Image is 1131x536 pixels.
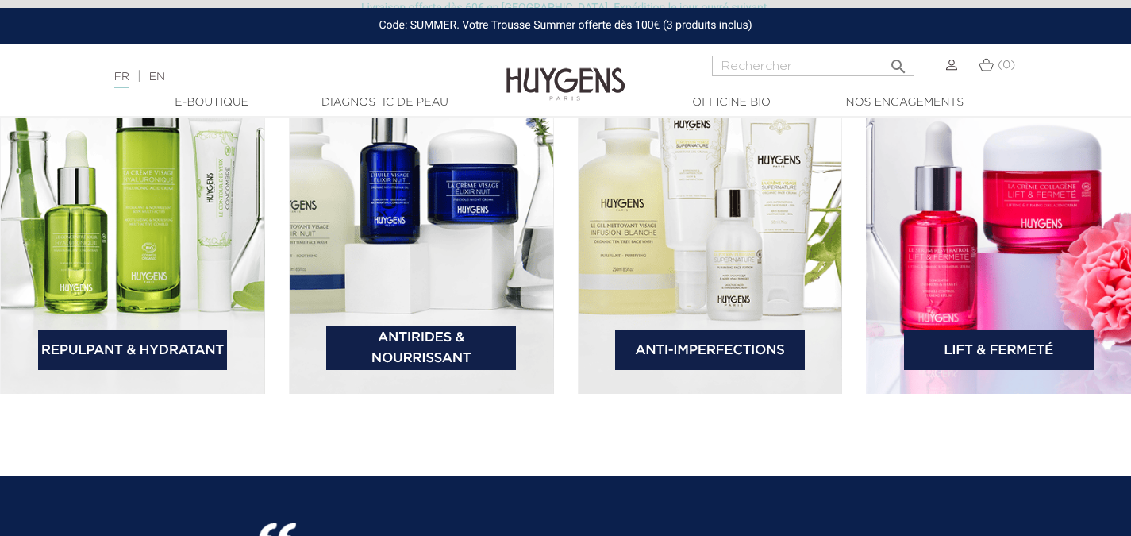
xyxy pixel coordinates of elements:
a: FR [114,71,129,88]
i:  [889,52,908,71]
a: EN [149,71,165,83]
a: Antirides & Nourrissant [326,326,516,370]
div: | [106,67,460,87]
a: Lift & Fermeté [904,330,1094,370]
img: Huygens [506,42,625,103]
a: Diagnostic de peau [306,94,464,111]
button:  [884,51,913,72]
a: Repulpant & Hydratant [38,330,228,370]
input: Rechercher [712,56,914,76]
img: bannière catégorie 2 [289,12,554,395]
a: E-Boutique [133,94,291,111]
img: bannière catégorie 4 [866,12,1131,395]
a: Officine Bio [652,94,811,111]
a: Nos engagements [825,94,984,111]
a: Anti-Imperfections [615,330,805,370]
span: (0) [998,60,1015,71]
img: bannière catégorie 3 [578,12,843,395]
